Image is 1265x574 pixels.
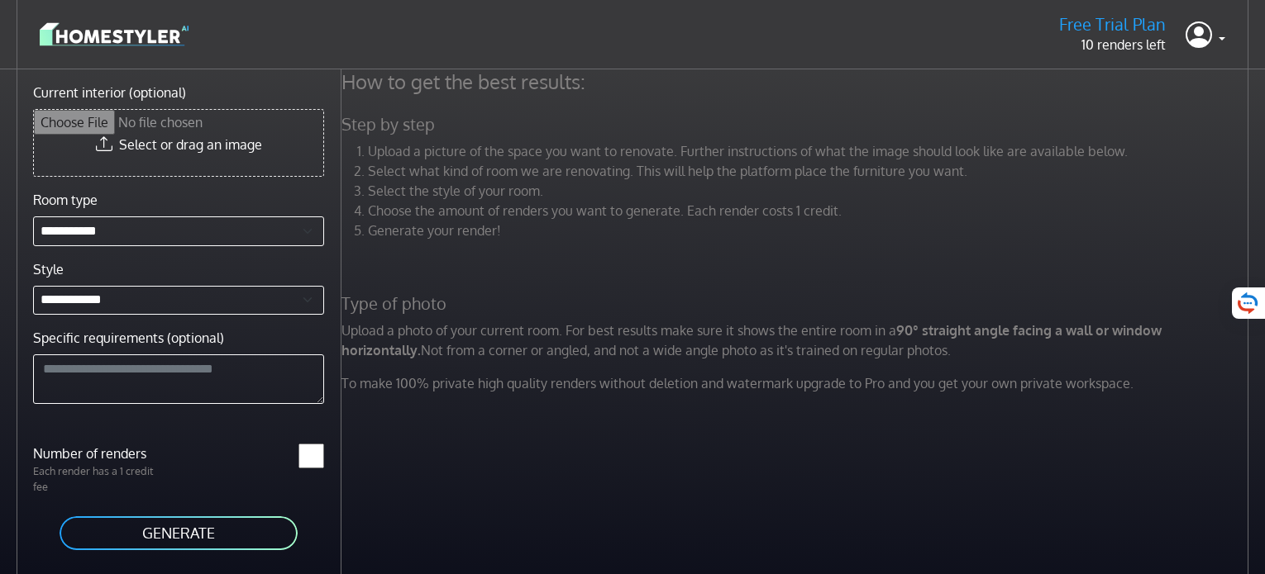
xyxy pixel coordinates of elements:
[1059,14,1166,35] h5: Free Trial Plan
[332,114,1263,135] h5: Step by step
[40,20,189,49] img: logo-3de290ba35641baa71223ecac5eacb59cb85b4c7fdf211dc9aaecaaee71ea2f8.svg
[368,201,1253,221] li: Choose the amount of renders you want to generate. Each render costs 1 credit.
[368,221,1253,240] li: Generate your render!
[33,83,186,102] label: Current interior (optional)
[23,463,179,495] p: Each render has a 1 credit fee
[368,181,1253,201] li: Select the style of your room.
[332,293,1263,314] h5: Type of photo
[368,141,1253,161] li: Upload a picture of the space you want to renovate. Further instructions of what the image should...
[33,259,64,279] label: Style
[332,320,1263,360] p: Upload a photo of your current room. For best results make sure it shows the entire room in a Not...
[33,190,98,210] label: Room type
[368,161,1253,181] li: Select what kind of room we are renovating. This will help the platform place the furniture you w...
[1059,35,1166,55] p: 10 renders left
[58,515,299,552] button: GENERATE
[33,328,224,348] label: Specific requirements (optional)
[332,373,1263,393] p: To make 100% private high quality renders without deletion and watermark upgrade to Pro and you g...
[23,444,179,463] label: Number of renders
[332,69,1263,94] h4: How to get the best results:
